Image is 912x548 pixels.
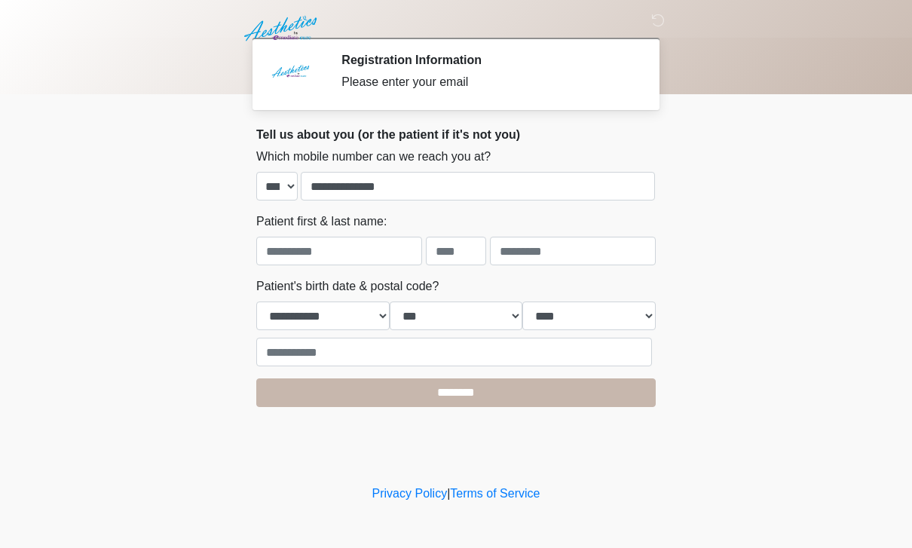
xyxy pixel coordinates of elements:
h2: Tell us about you (or the patient if it's not you) [256,127,656,142]
label: Patient first & last name: [256,213,387,231]
label: Patient's birth date & postal code? [256,277,439,295]
a: Privacy Policy [372,487,448,500]
div: Please enter your email [341,73,633,91]
a: Terms of Service [450,487,540,500]
label: Which mobile number can we reach you at? [256,148,491,166]
img: Agent Avatar [268,53,313,98]
h2: Registration Information [341,53,633,67]
a: | [447,487,450,500]
img: Aesthetics by Emediate Cure Logo [241,11,323,46]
